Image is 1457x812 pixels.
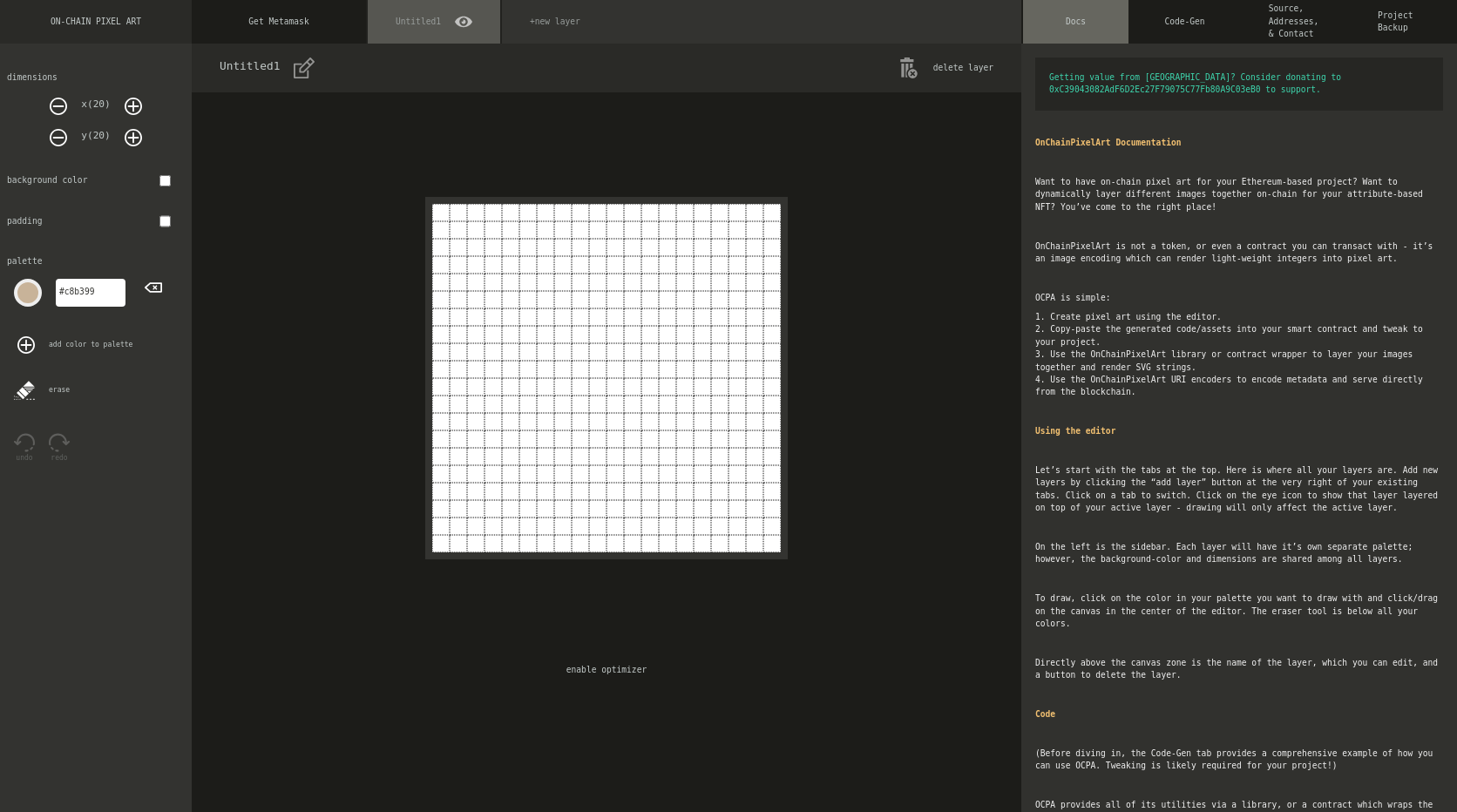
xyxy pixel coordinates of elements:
span: Using the editor [1035,425,1443,437]
span: Code [1035,708,1443,721]
span: OnChainPixelArt Documentation [1035,137,1443,149]
button: delete layer [898,58,993,78]
span: On the left is the sidebar. Each layer will have it’s own separate palette; however, the backgrou... [1035,541,1443,566]
button: redo [49,432,70,464]
li: 4. Use the OnChainPixelArt URI encoders to encode metadata and serve directly from the blockchain. [1035,374,1443,399]
dix: x( 20 ) [81,98,111,115]
dix: y( 20 ) [81,129,111,146]
span: Untitled1 [396,16,441,28]
span: Directly above the canvas zone is the name of the layer, which you can edit, and a button to dele... [1035,657,1443,682]
div: background color [7,174,87,186]
li: 3. Use the OnChainPixelArt library or contract wrapper to layer your images together and render S... [1035,348,1443,374]
span: OnChainPixelArt is not a token, or even a contract you can transact with - it’s an image encoding... [1035,240,1443,266]
span: Let’s start with the tabs at the top. Here is where all your layers are. Add new layers by clicki... [1035,464,1443,515]
div: add color to palette [17,331,195,359]
div: dimensions [7,71,185,146]
span: OCPA is simple: [1035,292,1443,304]
button: undo [14,432,35,464]
li: 2. Copy-paste the generated code/assets into your smart contract and tweak to your project. [1035,323,1443,348]
span: Want to have on-chain pixel art for your Ethereum-based project? Want to dynamically layer differ... [1035,176,1443,213]
div: erase [14,376,192,404]
span: Getting value from [GEOGRAPHIC_DATA]? Consider donating to 0xC39043082AdF6D2Ec27F79075C77Fb80A9C0... [1035,58,1443,111]
div: padding [7,215,42,227]
span: To draw, click on the color in your palette you want to draw with and click/drag on the canvas in... [1035,592,1443,630]
span: (Before diving in, the Code-Gen tab provides a comprehensive example of how you can use OCPA. Twe... [1035,748,1443,773]
div: Untitled1 [220,58,280,78]
div: palette [7,255,185,403]
li: 1. Create pixel art using the editor. [1035,311,1443,323]
button: enable optimizer [566,664,647,676]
